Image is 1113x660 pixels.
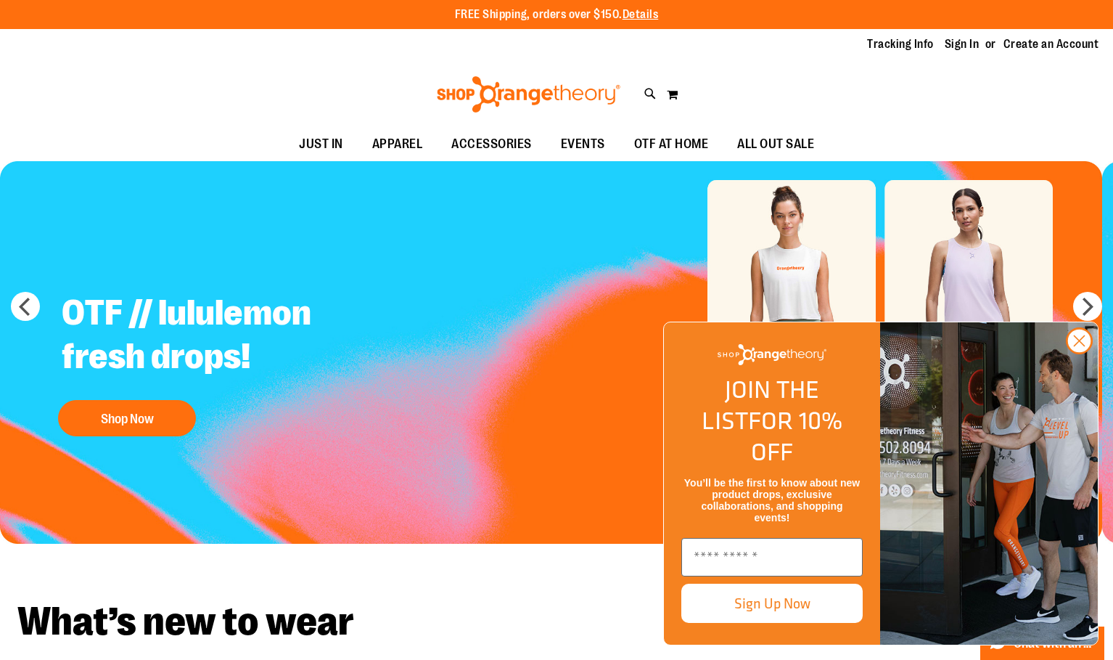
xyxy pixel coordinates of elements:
span: ACCESSORIES [451,128,532,160]
a: Create an Account [1003,36,1099,52]
img: Shop Orangtheory [880,322,1098,645]
button: Close dialog [1066,327,1093,354]
span: EVENTS [561,128,605,160]
span: FOR 10% OFF [748,402,842,470]
p: FREE Shipping, orders over $150. [455,7,659,23]
span: OTF AT HOME [634,128,709,160]
h2: OTF // lululemon fresh drops! [51,280,411,393]
span: JOIN THE LIST [702,371,819,439]
span: JUST IN [299,128,343,160]
a: Tracking Info [867,36,934,52]
img: Shop Orangetheory [435,76,623,113]
h2: What’s new to wear [17,602,1096,642]
button: Shop Now [58,400,196,436]
img: Shop Orangetheory [718,344,826,365]
a: Details [623,8,659,21]
a: Sign In [945,36,979,52]
input: Enter email [681,538,863,577]
span: APPAREL [372,128,423,160]
button: next [1073,292,1102,321]
span: ALL OUT SALE [737,128,814,160]
button: prev [11,292,40,321]
div: FLYOUT Form [649,307,1113,660]
a: OTF // lululemon fresh drops! Shop Now [51,280,411,444]
button: Sign Up Now [681,584,863,623]
span: You’ll be the first to know about new product drops, exclusive collaborations, and shopping events! [684,477,860,523]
